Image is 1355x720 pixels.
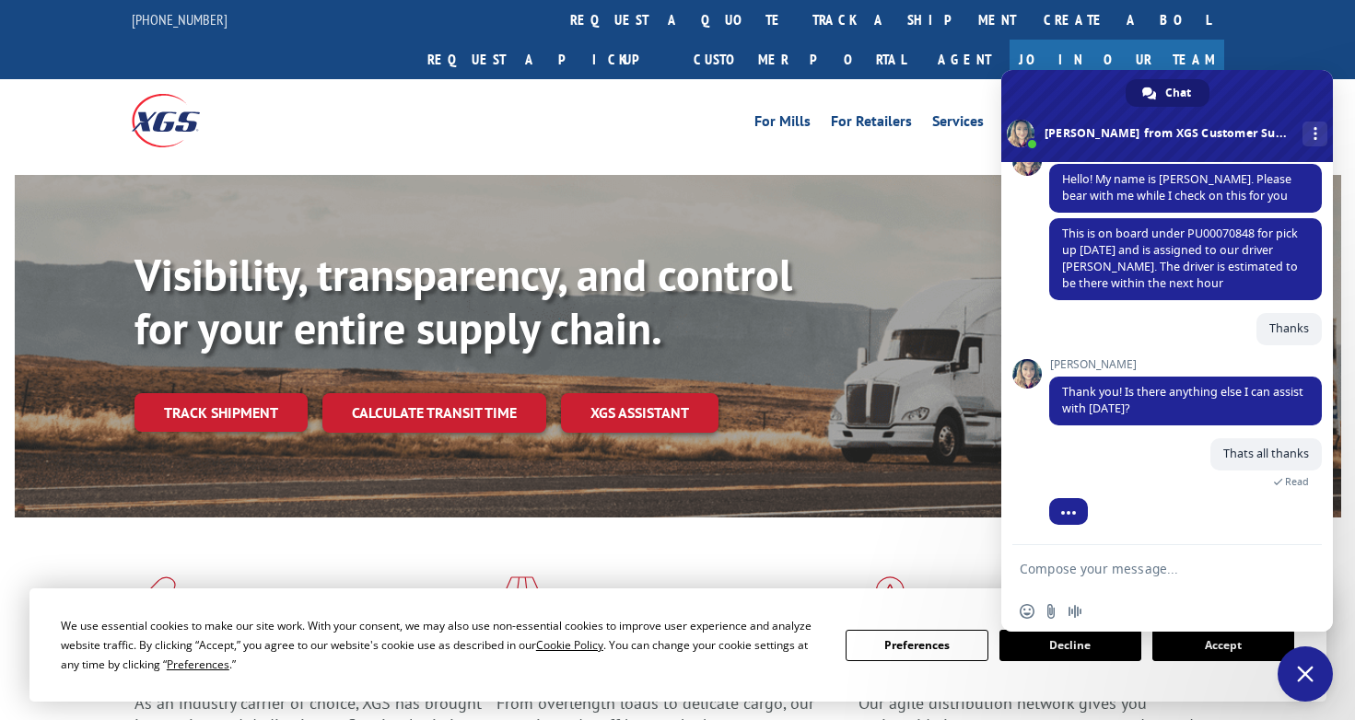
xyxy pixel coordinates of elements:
[846,630,987,661] button: Preferences
[1302,122,1327,146] div: More channels
[132,10,228,29] a: [PHONE_NUMBER]
[932,114,984,134] a: Services
[322,393,546,433] a: Calculate transit time
[536,637,603,653] span: Cookie Policy
[1269,320,1309,336] span: Thanks
[1062,226,1298,291] span: This is on board under PU00070848 for pick up [DATE] and is assigned to our driver [PERSON_NAME]....
[167,656,229,672] span: Preferences
[999,630,1141,661] button: Decline
[1126,79,1209,107] div: Chat
[134,576,192,624] img: xgs-icon-total-supply-chain-intelligence-red
[1165,79,1191,107] span: Chat
[1044,604,1058,619] span: Send a file
[29,588,1326,702] div: Cookie Consent Prompt
[561,393,718,433] a: XGS ASSISTANT
[680,40,919,79] a: Customer Portal
[1152,630,1294,661] button: Accept
[1278,646,1333,702] div: Close chat
[1062,171,1291,203] span: Hello! My name is [PERSON_NAME]. Please bear with me while I check on this for you
[1049,358,1322,371] span: [PERSON_NAME]
[414,40,680,79] a: Request a pickup
[1062,384,1303,416] span: Thank you! Is there anything else I can assist with [DATE]?
[1010,40,1224,79] a: Join Our Team
[859,576,922,624] img: xgs-icon-flagship-distribution-model-red
[919,40,1010,79] a: Agent
[754,114,811,134] a: For Mills
[134,393,308,432] a: Track shipment
[134,246,792,356] b: Visibility, transparency, and control for your entire supply chain.
[61,616,824,674] div: We use essential cookies to make our site work. With your consent, we may also use non-essential ...
[1020,561,1274,577] textarea: Compose your message...
[496,576,540,624] img: xgs-icon-focused-on-flooring-red
[1020,604,1034,619] span: Insert an emoji
[831,114,912,134] a: For Retailers
[1285,475,1309,488] span: Read
[1223,446,1309,461] span: Thats all thanks
[1068,604,1082,619] span: Audio message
